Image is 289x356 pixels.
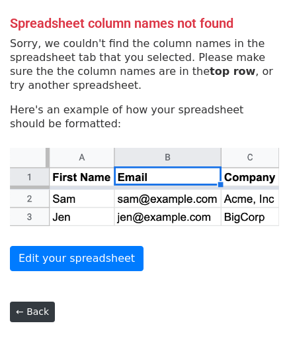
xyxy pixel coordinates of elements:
[210,65,255,78] strong: top row
[10,103,279,131] p: Here's an example of how your spreadsheet should be formatted:
[223,292,289,356] iframe: Chat Widget
[10,246,144,271] a: Edit your spreadsheet
[10,302,55,322] a: ← Back
[10,15,279,31] h4: Spreadsheet column names not found
[10,148,279,227] img: google_sheets_email_column-fe0440d1484b1afe603fdd0efe349d91248b687ca341fa437c667602712cb9b1.png
[10,36,279,92] p: Sorry, we couldn't find the column names in the spreadsheet tab that you selected. Please make su...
